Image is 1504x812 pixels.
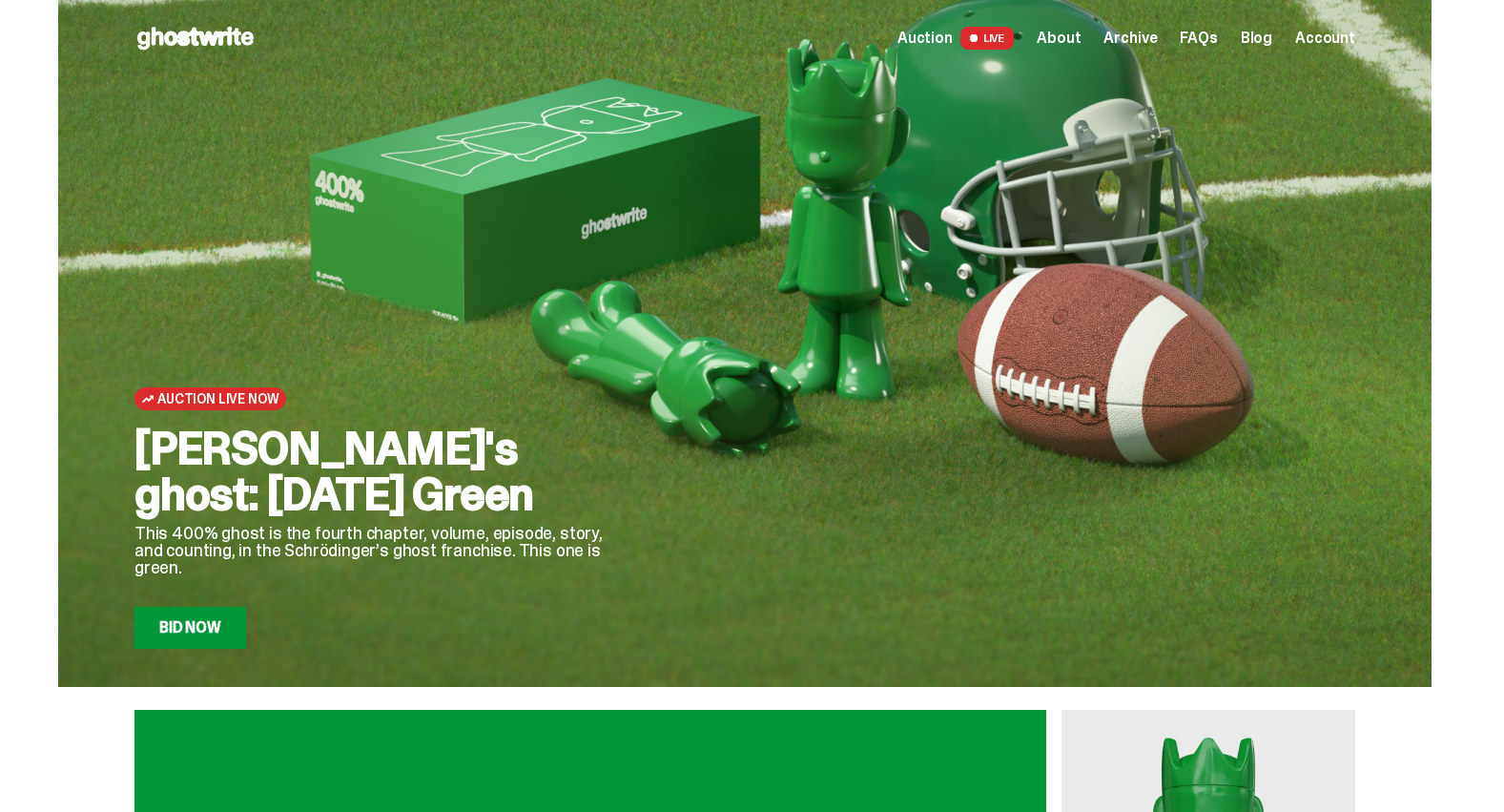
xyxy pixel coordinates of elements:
[134,607,246,649] a: Bid Now
[897,27,1014,50] a: Auction LIVE
[134,525,630,576] p: This 400% ghost is the fourth chapter, volume, episode, story, and counting, in the Schrödinger’s...
[134,426,630,517] h2: [PERSON_NAME]'s ghost: [DATE] Green
[1103,31,1157,46] a: Archive
[897,31,953,46] span: Auction
[1180,31,1217,46] a: FAQs
[157,391,278,406] span: Auction Live Now
[1037,31,1081,46] a: About
[1241,31,1272,46] a: Blog
[1295,31,1355,46] a: Account
[960,27,1015,50] span: LIVE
